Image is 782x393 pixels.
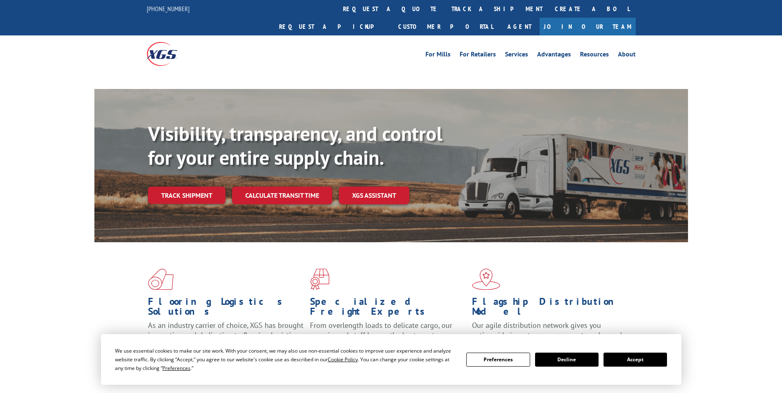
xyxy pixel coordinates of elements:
span: Preferences [162,365,190,372]
img: xgs-icon-flagship-distribution-model-red [472,269,500,290]
img: xgs-icon-total-supply-chain-intelligence-red [148,269,174,290]
button: Preferences [466,353,530,367]
button: Accept [604,353,667,367]
a: For Retailers [460,51,496,60]
b: Visibility, transparency, and control for your entire supply chain. [148,121,442,170]
img: xgs-icon-focused-on-flooring-red [310,269,329,290]
a: Request a pickup [273,18,392,35]
a: Services [505,51,528,60]
a: About [618,51,636,60]
a: Customer Portal [392,18,499,35]
a: Calculate transit time [232,187,332,204]
div: We use essential cookies to make our site work. With your consent, we may also use non-essential ... [115,346,456,372]
a: XGS ASSISTANT [339,187,409,204]
a: Track shipment [148,187,225,204]
a: Join Our Team [540,18,636,35]
a: Agent [499,18,540,35]
h1: Flooring Logistics Solutions [148,297,304,320]
a: Resources [580,51,609,60]
span: As an industry carrier of choice, XGS has brought innovation and dedication to flooring logistics... [148,320,303,350]
a: For Mills [425,51,451,60]
span: Cookie Policy [328,356,358,363]
a: [PHONE_NUMBER] [147,5,190,13]
h1: Flagship Distribution Model [472,297,628,320]
span: Our agile distribution network gives you nationwide inventory management on demand. [472,320,624,340]
button: Decline [535,353,599,367]
h1: Specialized Freight Experts [310,297,466,320]
div: Cookie Consent Prompt [101,334,681,385]
p: From overlength loads to delicate cargo, our experienced staff knows the best way to move your fr... [310,320,466,357]
a: Advantages [537,51,571,60]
